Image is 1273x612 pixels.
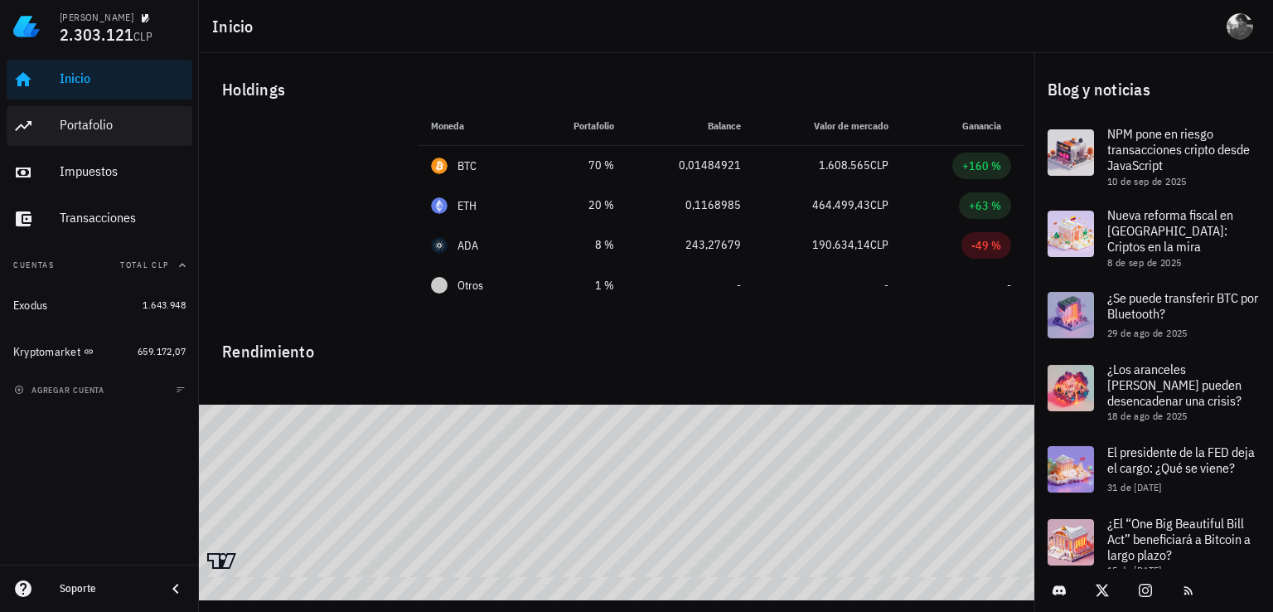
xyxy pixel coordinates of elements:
div: ADA-icon [431,237,448,254]
span: CLP [870,158,888,172]
th: Moneda [418,106,530,146]
h1: Inicio [212,13,260,40]
a: Inicio [7,60,192,100]
div: [PERSON_NAME] [60,11,133,24]
div: Transacciones [60,210,186,226]
span: Total CLP [120,260,169,270]
span: Ganancia [962,119,1011,132]
div: 0,1168985 [641,197,742,214]
span: - [1007,278,1011,293]
div: 243,27679 [641,236,742,254]
th: Valor de mercado [754,106,902,146]
img: LedgiFi [13,13,40,40]
a: Impuestos [7,153,192,192]
span: 10 de sep de 2025 [1107,175,1187,187]
div: Soporte [60,582,152,595]
div: Kryptomarket [13,345,80,359]
a: El presidente de la FED deja el cargo: ¿Qué se viene? 31 de [DATE] [1034,433,1273,506]
span: Nueva reforma fiscal en [GEOGRAPHIC_DATA]: Criptos en la mira [1107,206,1233,255]
div: ETH [457,197,477,214]
a: Transacciones [7,199,192,239]
span: NPM pone en riesgo transacciones cripto desde JavaScript [1107,125,1250,173]
div: Rendimiento [209,325,1024,365]
span: - [737,278,741,293]
div: 20 % [544,197,613,214]
span: 464.499,43 [812,197,870,212]
div: 1 % [544,277,613,294]
span: ¿Se puede transferir BTC por Bluetooth? [1107,289,1258,322]
div: Exodus [13,299,48,313]
div: Holdings [209,63,1024,116]
a: Portafolio [7,106,192,146]
div: Portafolio [60,117,186,133]
a: ¿El “One Big Beautiful Bill Act” beneficiará a Bitcoin a largo plazo? 15 de [DATE] [1034,506,1273,587]
span: 1.643.948 [143,299,186,311]
span: ¿Los aranceles [PERSON_NAME] pueden desencadenar una crisis? [1107,361,1242,409]
div: ETH-icon [431,197,448,214]
a: Nueva reforma fiscal en [GEOGRAPHIC_DATA]: Criptos en la mira 8 de sep de 2025 [1034,197,1273,279]
div: Impuestos [60,163,186,179]
button: CuentasTotal CLP [7,245,192,285]
div: BTC-icon [431,158,448,174]
th: Balance [627,106,755,146]
a: Charting by TradingView [207,553,236,569]
div: +63 % [969,197,1001,214]
span: CLP [870,237,888,252]
th: Portafolio [530,106,627,146]
div: ADA [457,237,479,254]
div: BTC [457,158,477,174]
span: 29 de ago de 2025 [1107,327,1188,339]
div: +160 % [962,158,1001,174]
span: ¿El “One Big Beautiful Bill Act” beneficiará a Bitcoin a largo plazo? [1107,515,1251,563]
span: agregar cuenta [17,385,104,396]
span: 1.608.565 [819,158,870,172]
span: 190.634,14 [812,237,870,252]
span: 31 de [DATE] [1107,481,1162,493]
span: El presidente de la FED deja el cargo: ¿Qué se viene? [1107,444,1255,476]
span: 2.303.121 [60,23,133,46]
div: avatar [1227,13,1253,40]
span: CLP [133,29,152,44]
span: 8 de sep de 2025 [1107,256,1181,269]
a: ¿Los aranceles [PERSON_NAME] pueden desencadenar una crisis? 18 de ago de 2025 [1034,352,1273,433]
div: Blog y noticias [1034,63,1273,116]
a: Kryptomarket 659.172,07 [7,332,192,372]
span: CLP [870,197,888,212]
span: - [884,278,888,293]
a: NPM pone en riesgo transacciones cripto desde JavaScript 10 de sep de 2025 [1034,116,1273,197]
button: agregar cuenta [10,381,112,398]
div: Inicio [60,70,186,86]
div: 70 % [544,157,613,174]
a: ¿Se puede transferir BTC por Bluetooth? 29 de ago de 2025 [1034,279,1273,352]
div: 0,01484921 [641,157,742,174]
div: -49 % [971,237,1001,254]
a: Exodus 1.643.948 [7,285,192,325]
span: 659.172,07 [138,345,186,357]
span: Otros [457,277,483,294]
div: 8 % [544,236,613,254]
span: 18 de ago de 2025 [1107,410,1188,422]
